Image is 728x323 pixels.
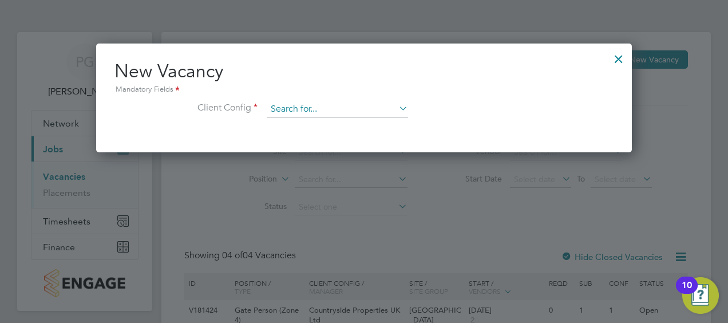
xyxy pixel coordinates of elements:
[114,60,614,96] h2: New Vacancy
[267,101,408,118] input: Search for...
[682,285,692,300] div: 10
[682,277,719,314] button: Open Resource Center, 10 new notifications
[114,84,614,96] div: Mandatory Fields
[114,102,258,114] label: Client Config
